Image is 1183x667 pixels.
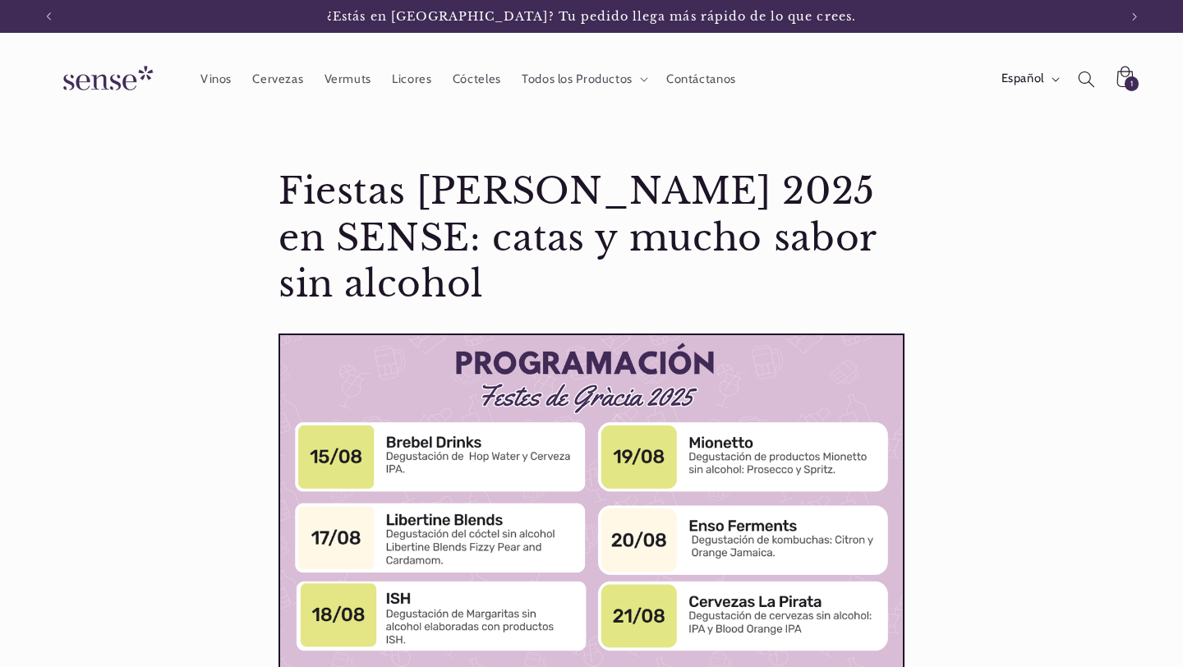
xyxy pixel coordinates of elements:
span: Vermuts [325,71,371,87]
a: Sense [37,49,173,109]
a: Licores [382,61,443,97]
a: Cervezas [242,61,314,97]
span: Cócteles [453,71,501,87]
span: Contáctanos [666,71,736,87]
a: Contáctanos [656,61,746,97]
summary: Todos los Productos [511,61,656,97]
a: Cócteles [442,61,511,97]
span: Español [1001,70,1044,88]
span: Cervezas [252,71,303,87]
summary: Búsqueda [1067,60,1105,98]
a: Vinos [190,61,242,97]
img: Sense [44,56,167,103]
h1: Fiestas [PERSON_NAME] 2025 en SENSE: catas y mucho sabor sin alcohol [278,168,905,308]
span: Licores [392,71,431,87]
span: 1 [1130,76,1134,91]
a: Vermuts [314,61,382,97]
span: ¿Estás en [GEOGRAPHIC_DATA]? Tu pedido llega más rápido de lo que crees. [327,9,856,24]
span: Todos los Productos [522,71,633,87]
button: Español [991,62,1067,95]
span: Vinos [200,71,232,87]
